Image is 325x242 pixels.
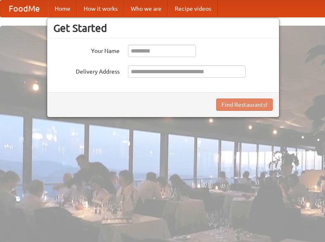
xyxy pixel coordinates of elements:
[48,0,77,17] a: Home
[53,45,120,55] label: Your Name
[53,22,273,34] h3: Get Started
[53,65,120,76] label: Delivery Address
[0,0,48,17] a: FoodMe
[168,0,218,17] a: Recipe videos
[124,0,168,17] a: Who we are
[216,98,273,111] button: Find Restaurants!
[77,0,124,17] a: How it works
